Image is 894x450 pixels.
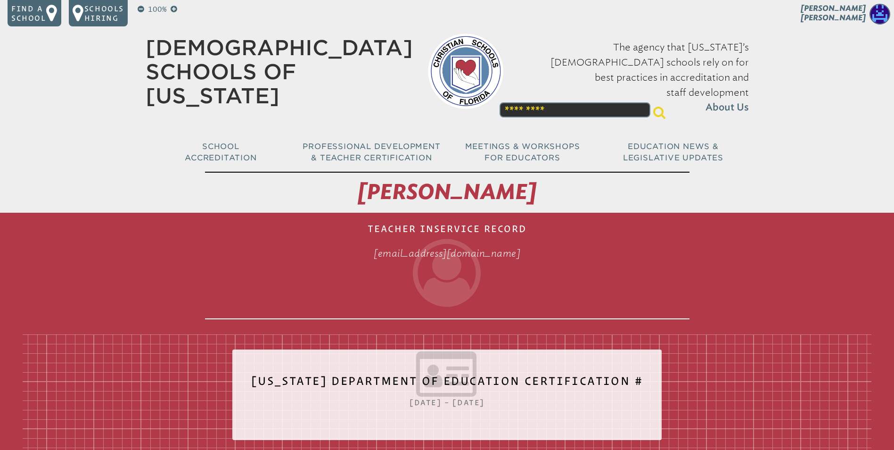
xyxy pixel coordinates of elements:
img: 132c85ce1a05815fc0ed1ab119190fd4 [869,4,890,25]
span: School Accreditation [185,142,256,162]
span: Education News & Legislative Updates [623,142,723,162]
p: Schools Hiring [84,4,124,23]
h2: [US_STATE] Department of Education Certification # [251,368,643,400]
a: [DEMOGRAPHIC_DATA] Schools of [US_STATE] [146,35,413,108]
span: Professional Development & Teacher Certification [303,142,440,162]
p: Find a school [11,4,46,23]
span: Meetings & Workshops for Educators [465,142,580,162]
h1: Teacher Inservice Record [205,217,689,319]
img: csf-logo-web-colors.png [428,33,503,109]
span: [PERSON_NAME] [358,179,536,205]
p: 100% [146,4,169,15]
span: [PERSON_NAME] [PERSON_NAME] [801,4,866,22]
span: About Us [705,100,749,115]
span: [DATE] – [DATE] [410,398,484,407]
p: The agency that [US_STATE]’s [DEMOGRAPHIC_DATA] schools rely on for best practices in accreditati... [518,40,749,115]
